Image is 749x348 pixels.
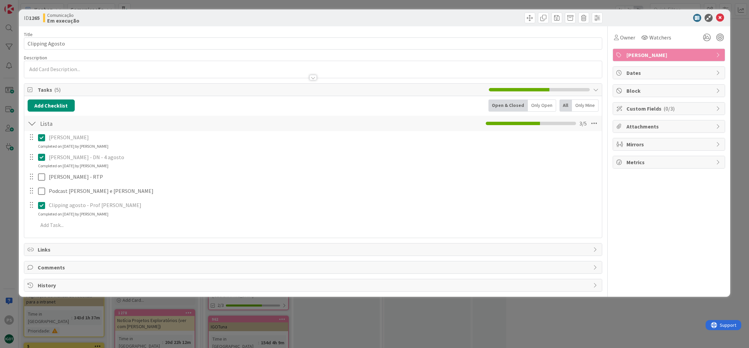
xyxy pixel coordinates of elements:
[38,143,108,149] div: Completed on [DATE] by [PERSON_NAME]
[579,119,587,127] span: 3 / 5
[38,163,108,169] div: Completed on [DATE] by [PERSON_NAME]
[38,281,590,289] span: History
[626,105,713,113] span: Custom Fields
[24,14,40,22] span: ID
[38,245,590,254] span: Links
[49,201,597,209] p: Clipping agosto - Prof [PERSON_NAME]
[559,99,572,112] div: All
[38,117,189,129] input: Add Checklist...
[28,99,75,112] button: Add Checklist
[24,55,47,61] span: Description
[38,86,486,94] span: Tasks
[29,14,40,21] b: 1265
[488,99,528,112] div: Open & Closed
[620,33,635,41] span: Owner
[626,158,713,166] span: Metrics
[626,87,713,95] span: Block
[528,99,556,112] div: Only Open
[54,86,61,93] span: ( 5 )
[38,263,590,271] span: Comments
[24,37,603,50] input: type card name here...
[49,153,597,161] p: [PERSON_NAME] - DN - 4 agosto
[626,122,713,130] span: Attachments
[24,31,33,37] label: Title
[626,69,713,77] span: Dates
[626,51,713,59] span: [PERSON_NAME]
[49,187,597,195] p: Podcast [PERSON_NAME] e [PERSON_NAME]
[49,134,597,141] p: [PERSON_NAME]
[47,18,79,23] b: Em execução
[47,12,79,18] span: Comunicação
[626,140,713,148] span: Mirrors
[38,211,108,217] div: Completed on [DATE] by [PERSON_NAME]
[649,33,671,41] span: Watchers
[14,1,31,9] span: Support
[572,99,599,112] div: Only Mine
[663,105,675,112] span: ( 0/3 )
[49,173,597,181] p: [PERSON_NAME] - RTP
